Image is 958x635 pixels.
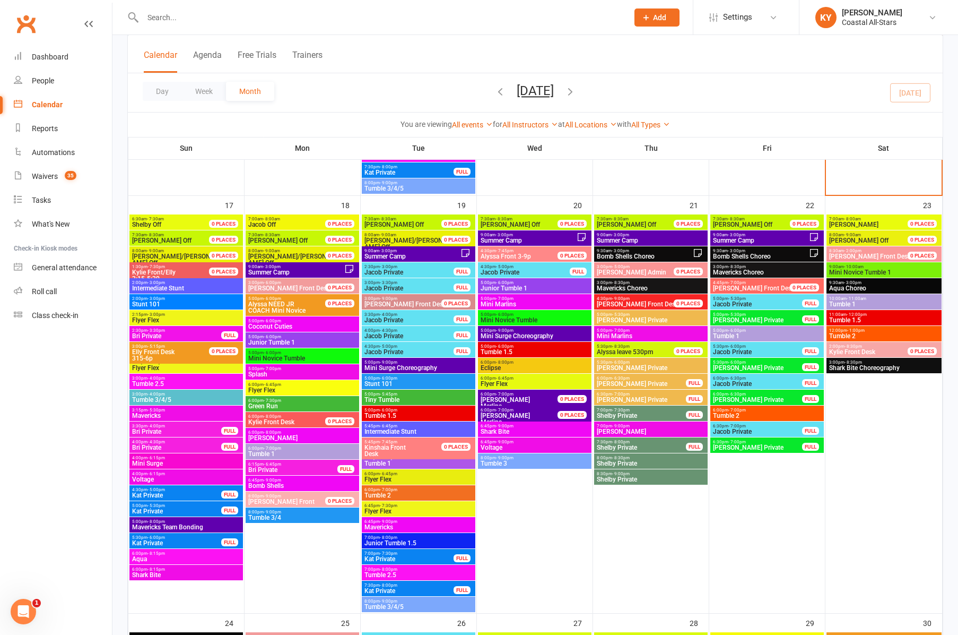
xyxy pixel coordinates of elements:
span: 5:00pm [480,312,589,317]
div: 0 PLACES [325,284,354,291]
span: 3:00pm [248,280,338,285]
span: - 8:30am [728,217,745,221]
div: FULL [454,284,471,291]
span: - 7:30am [147,217,164,221]
button: [DATE] [517,83,554,98]
a: Tasks [14,188,112,212]
span: - 2:00pm [844,248,861,253]
span: Kylie Front Desk [829,348,875,356]
span: 7:30am [132,233,222,237]
div: Automations [32,148,75,157]
a: Roll call [14,280,112,304]
div: 0 PLACES [325,252,354,260]
span: - 3:00pm [147,296,165,301]
div: 0 PLACES [209,220,238,228]
span: Tumble 3/4/5 [364,185,473,192]
span: Stunt 101 [132,301,241,307]
span: - 1:00pm [847,328,865,333]
th: Sun [128,137,245,159]
span: 2:30pm [364,264,454,269]
a: Reports [14,117,112,141]
span: 11:00am [829,312,939,317]
span: - 8:00pm [380,165,397,169]
div: 0 PLACES [325,236,354,244]
span: Junior Tumble 1 [480,285,589,291]
div: 0 PLACES [441,299,471,307]
a: Class kiosk mode [14,304,112,328]
span: - 5:30pm [728,296,746,301]
span: Aqua Choreo [829,285,939,291]
span: 3:00pm [132,344,222,349]
span: Bri Private [132,333,222,339]
span: - 3:00pm [147,280,165,285]
span: - 9:00pm [612,296,630,301]
a: Calendar [14,93,112,117]
div: FULL [802,315,819,323]
span: 2:00pm [132,280,241,285]
span: 9:00am [829,264,939,269]
th: Mon [245,137,361,159]
span: [PERSON_NAME] [829,221,878,228]
th: Thu [593,137,709,159]
span: 7:30am [364,217,454,221]
span: 5:00pm [480,280,589,285]
span: 5:00pm [248,334,357,339]
span: COACH Mini Novice [248,301,338,314]
span: - 6:00pm [496,312,513,317]
div: [PERSON_NAME] [842,8,902,18]
div: Tasks [32,196,51,204]
span: - 11:00am [847,296,866,301]
span: - 6:00pm [264,334,281,339]
span: - 3:00pm [612,233,629,237]
div: 0 PLACES [209,236,238,244]
span: - 3:30pm [147,328,165,333]
span: 3:30pm [364,312,454,317]
div: 0 PLACES [908,236,937,244]
div: 18 [341,196,360,213]
span: - 9:00pm [496,328,513,333]
div: General attendance [32,263,97,272]
span: - 7:00pm [728,280,746,285]
span: Tumble 1 [829,301,939,307]
th: Tue [361,137,477,159]
a: Dashboard [14,45,112,69]
span: 8:00am [829,233,920,237]
span: Mini Marlins [480,301,589,307]
button: Calendar [144,50,177,73]
span: [PERSON_NAME] Private [712,317,803,323]
div: FULL [454,331,471,339]
span: - 8:00am [844,217,861,221]
span: 4:30pm [364,344,454,349]
span: 35 [65,171,76,180]
button: Month [226,82,274,101]
span: Add [653,13,666,22]
input: Search... [140,10,621,25]
span: Shelby Off [132,221,161,228]
span: Junior Tumble 1 [248,339,357,346]
div: FULL [221,331,238,339]
div: 0 PLACES [441,220,471,228]
span: 8:00am [248,248,338,253]
div: 0 PLACES [209,347,238,355]
span: 9:30am [712,248,809,253]
span: 9:30am [596,248,693,253]
div: FULL [802,347,819,355]
strong: at [558,120,565,128]
span: - 3:00pm [844,280,861,285]
span: Mini Novice Tumble [480,317,589,323]
div: 0 PLACES [441,236,471,244]
div: 20 [573,196,593,213]
span: 5:00pm [596,312,706,317]
span: - 5:00pm [612,264,630,269]
span: - 7:00pm [496,296,513,301]
span: - 8:30am [612,217,629,221]
span: Summer Camp [596,237,706,244]
span: [PERSON_NAME] Off [364,221,424,228]
span: - 8:00am [263,217,280,221]
span: - 6:00pm [264,319,281,323]
span: Alyssa Front 3-9p [481,253,531,260]
div: 23 [923,196,942,213]
span: 5:00pm [248,319,357,323]
span: Mini Surge Choreography [480,333,589,339]
span: 3:15-5:30 [132,269,222,282]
